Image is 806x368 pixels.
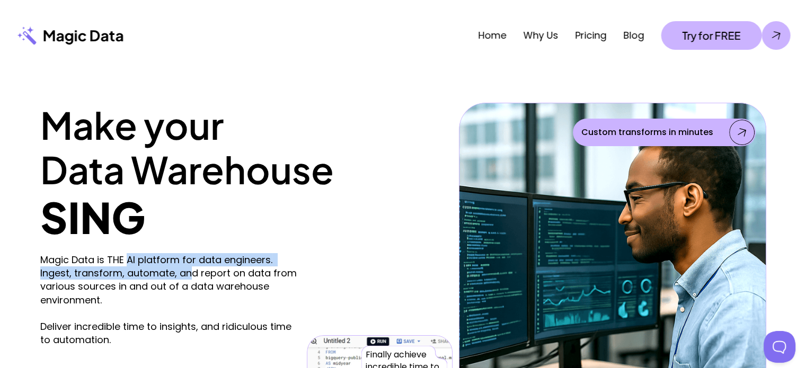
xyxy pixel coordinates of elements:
[575,29,606,42] a: Pricing
[42,26,123,45] p: Magic Data
[623,29,644,42] a: Blog
[478,29,506,42] a: Home
[682,29,740,42] p: Try for FREE
[40,103,453,192] h1: Make your Data Warehouse
[40,190,145,244] strong: SING
[764,331,795,363] iframe: Toggle Customer Support
[581,126,713,139] p: Custom transforms in minutes
[523,29,558,42] a: Why Us
[573,119,756,146] a: Custom transforms in minutes
[661,21,790,50] a: Try for FREE
[40,253,302,346] p: Magic Data is THE AI platform for data engineers. Ingest, transform, automate, and report on data...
